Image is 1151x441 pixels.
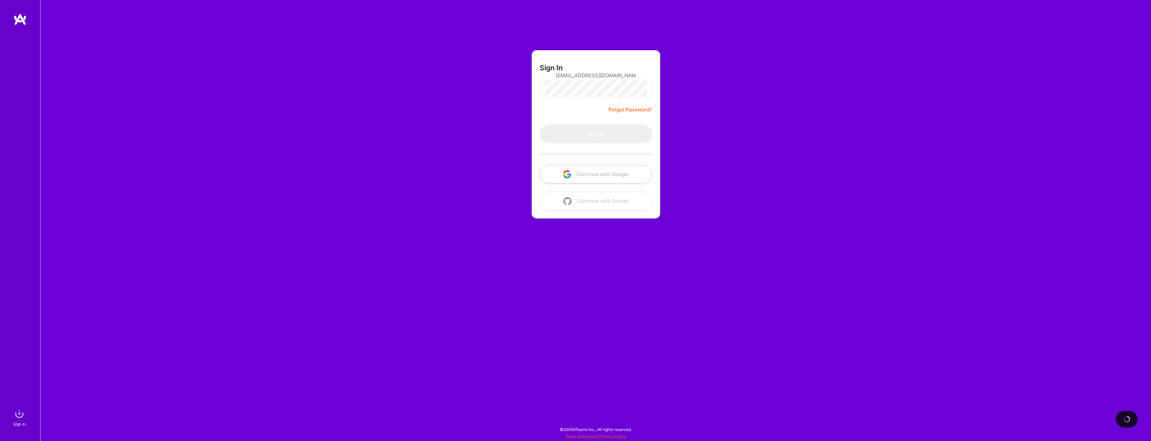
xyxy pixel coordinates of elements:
a: sign inSign In [14,407,26,428]
img: icon [563,197,571,205]
button: Continue with Github [540,192,652,210]
img: sign in [13,407,26,421]
img: icon [563,170,571,178]
div: Sign In [13,421,26,428]
img: logo [13,13,27,25]
div: © 2025 ATeams Inc., All rights reserved. [40,421,1151,438]
img: loading [1124,416,1130,423]
input: Email... [556,67,636,84]
a: Privacy Policy [599,434,626,439]
a: Terms of Service [565,434,597,439]
button: Continue with Google [540,165,652,184]
h3: Sign In [540,64,563,72]
span: | [565,434,626,439]
a: Forgot Password? [609,106,652,114]
button: Sign In [540,124,652,143]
